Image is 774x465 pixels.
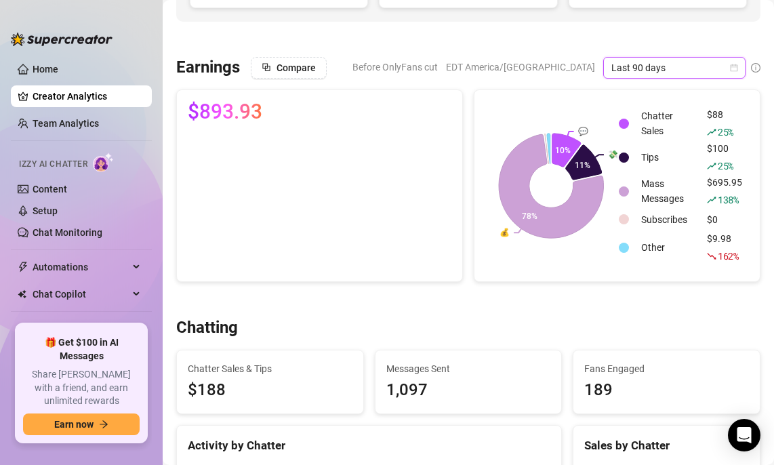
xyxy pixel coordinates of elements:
span: Automations [33,256,129,278]
a: Setup [33,205,58,216]
span: info-circle [751,63,760,73]
div: $695.95 [707,175,742,207]
span: Before OnlyFans cut [352,57,438,77]
span: rise [707,127,716,137]
span: 25 % [718,159,733,172]
a: Creator Analytics [33,85,141,107]
span: Chatter Sales & Tips [188,361,352,376]
span: block [262,62,271,72]
td: Mass Messages [636,175,701,207]
a: Content [33,184,67,195]
div: $0 [707,212,742,227]
span: $188 [188,378,352,403]
a: Home [33,64,58,75]
span: calendar [730,64,738,72]
div: Open Intercom Messenger [728,419,760,451]
td: Tips [636,141,701,174]
span: rise [707,161,716,171]
text: 💰 [500,227,510,237]
span: fall [707,251,716,261]
span: 25 % [718,125,733,138]
span: $893.93 [188,101,262,123]
span: thunderbolt [18,262,28,272]
div: 1,097 [386,378,551,403]
td: Subscribes [636,209,701,230]
div: $88 [707,107,742,140]
img: Chat Copilot [18,289,26,299]
span: Last 90 days [611,58,737,78]
h3: Earnings [176,57,240,79]
span: Earn now [54,419,94,430]
img: logo-BBDzfeDw.svg [11,33,113,46]
span: Izzy AI Chatter [19,158,87,171]
span: 162 % [718,249,739,262]
a: Team Analytics [33,118,99,129]
span: Compare [277,62,316,73]
h3: Chatting [176,317,238,339]
text: 💸 [608,149,618,159]
td: Chatter Sales [636,107,701,140]
button: Compare [251,57,327,79]
div: Activity by Chatter [188,437,550,455]
div: 189 [584,378,749,403]
span: Chat Copilot [33,283,129,305]
span: Fans Engaged [584,361,749,376]
div: Sales by Chatter [584,437,749,455]
span: rise [707,195,716,205]
span: 138 % [718,193,739,206]
span: arrow-right [99,420,108,429]
div: $100 [707,141,742,174]
a: Chat Monitoring [33,227,102,238]
button: Earn nowarrow-right [23,413,140,435]
span: Messages Sent [386,361,551,376]
span: EDT America/[GEOGRAPHIC_DATA] [446,57,595,77]
span: 🎁 Get $100 in AI Messages [23,336,140,363]
span: Share [PERSON_NAME] with a friend, and earn unlimited rewards [23,368,140,408]
img: AI Chatter [93,153,114,172]
text: 💬 [578,126,588,136]
div: $9.98 [707,231,742,264]
td: Other [636,231,701,264]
